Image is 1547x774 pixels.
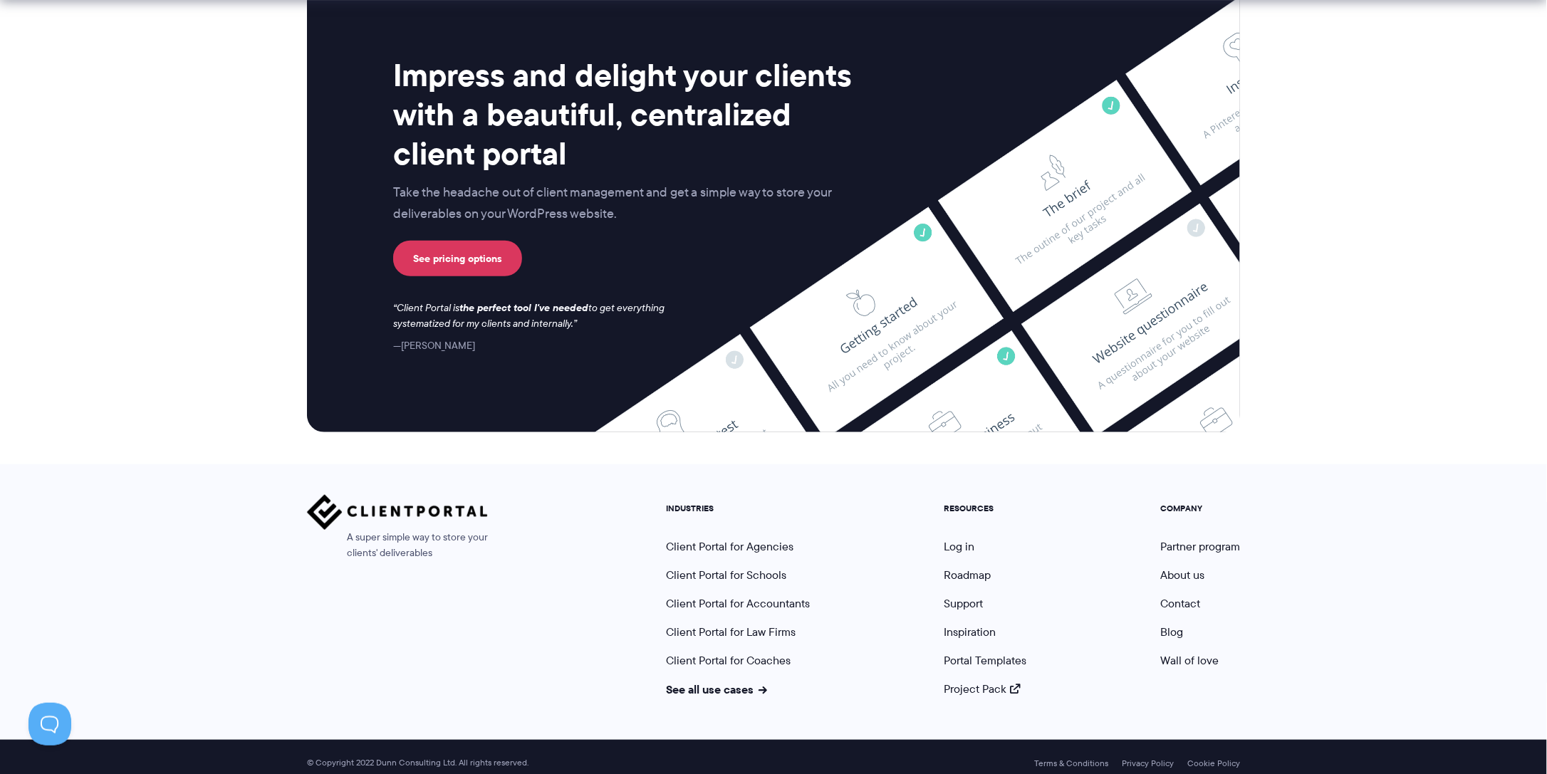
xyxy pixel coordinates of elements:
a: Contact [1160,595,1200,612]
a: About us [1160,567,1204,583]
a: Support [944,595,983,612]
a: Client Portal for Coaches [666,652,791,669]
a: Wall of love [1160,652,1219,669]
p: Client Portal is to get everything systematized for my clients and internally. [393,300,684,332]
a: Log in [944,538,974,555]
p: Take the headache out of client management and get a simple way to store your deliverables on you... [393,182,862,225]
a: Privacy Policy [1122,758,1174,768]
a: Terms & Conditions [1034,758,1108,768]
h5: RESOURCES [944,503,1026,513]
strong: the perfect tool I've needed [459,300,588,315]
a: Partner program [1160,538,1240,555]
h2: Impress and delight your clients with a beautiful, centralized client portal [393,56,862,174]
a: See pricing options [393,241,522,276]
a: Project Pack [944,681,1021,697]
a: Cookie Policy [1187,758,1240,768]
a: Blog [1160,624,1183,640]
h5: INDUSTRIES [666,503,810,513]
iframe: Toggle Customer Support [28,703,71,746]
a: See all use cases [666,681,767,698]
a: Portal Templates [944,652,1026,669]
a: Client Portal for Accountants [666,595,810,612]
a: Inspiration [944,624,996,640]
span: A super simple way to store your clients' deliverables [307,530,488,561]
a: Roadmap [944,567,991,583]
a: Client Portal for Law Firms [666,624,796,640]
span: © Copyright 2022 Dunn Consulting Ltd. All rights reserved. [300,758,536,768]
cite: [PERSON_NAME] [393,338,475,352]
h5: COMPANY [1160,503,1240,513]
a: Client Portal for Schools [666,567,786,583]
a: Client Portal for Agencies [666,538,793,555]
